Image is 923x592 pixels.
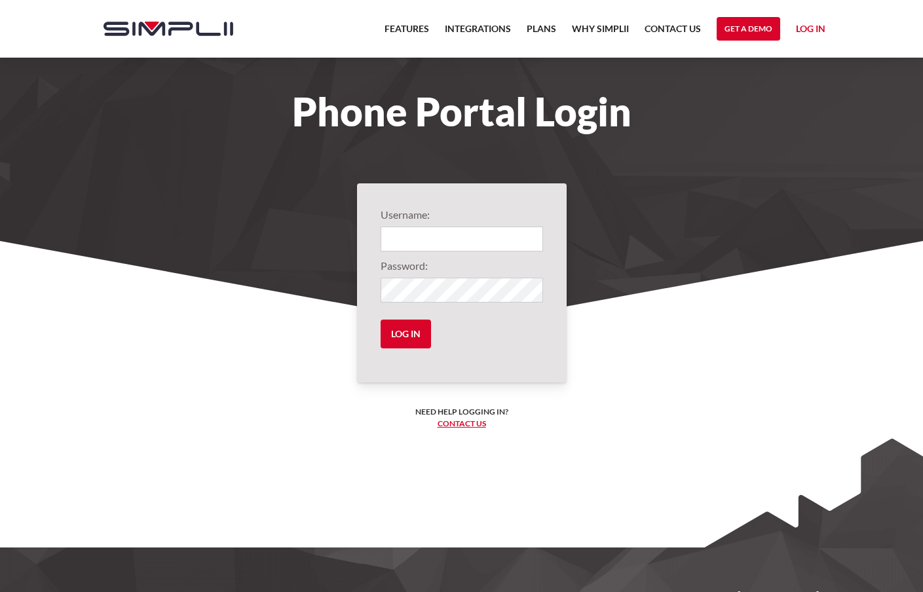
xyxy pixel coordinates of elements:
form: Login [381,207,543,359]
h6: Need help logging in? ‍ [415,406,508,430]
h1: Phone Portal Login [90,97,833,126]
a: Get a Demo [717,17,780,41]
a: Plans [527,21,556,45]
a: Contact US [645,21,701,45]
a: Why Simplii [572,21,629,45]
img: Simplii [104,22,233,36]
a: Contact us [438,418,486,428]
input: Log in [381,320,431,348]
a: Integrations [445,21,511,45]
a: Features [385,21,429,45]
label: Username: [381,207,543,223]
label: Password: [381,258,543,274]
a: Log in [796,21,825,41]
